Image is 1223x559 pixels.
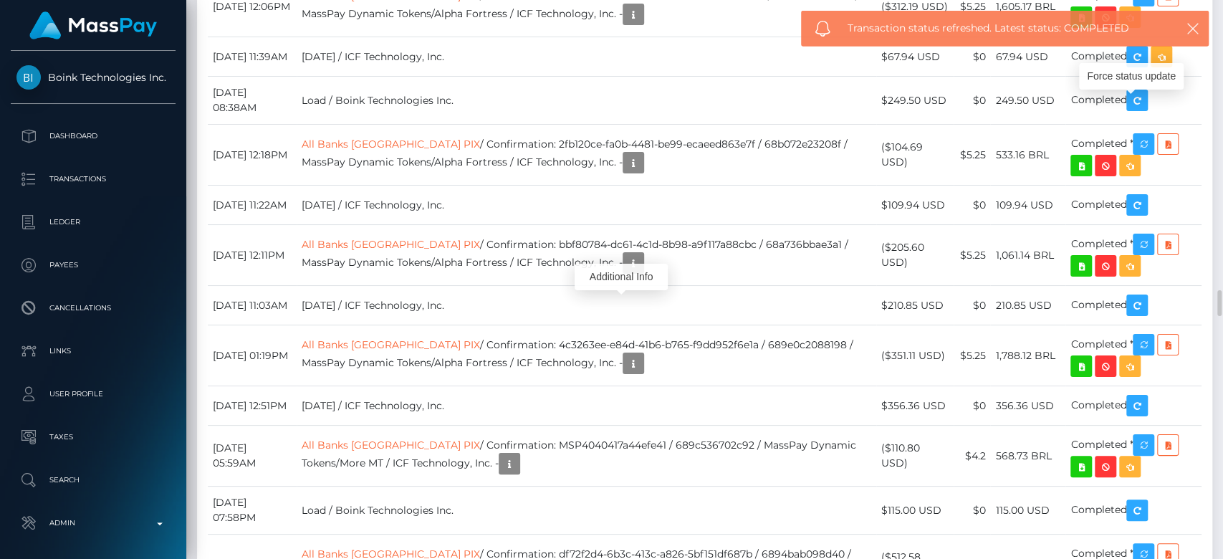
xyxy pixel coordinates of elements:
[876,325,954,386] td: ($351.11 USD)
[208,77,297,125] td: [DATE] 08:38AM
[297,426,876,487] td: / Confirmation: MSP4040417a44efe41 / 689c536702c92 / MassPay Dynamic Tokens/More MT / ICF Technol...
[954,186,990,225] td: $0
[876,386,954,426] td: $356.36 USD
[16,254,170,276] p: Payees
[208,37,297,77] td: [DATE] 11:39AM
[16,125,170,147] p: Dashboard
[954,77,990,125] td: $0
[208,225,297,286] td: [DATE] 12:11PM
[11,118,176,154] a: Dashboard
[16,340,170,362] p: Links
[297,225,876,286] td: / Confirmation: bbf80784-dc61-4c1d-8b98-a9f117a88cbc / 68a736bbae3a1 / MassPay Dynamic Tokens/Alp...
[16,469,170,491] p: Search
[575,264,668,290] div: Additional Info
[1065,77,1202,125] td: Completed
[990,125,1065,186] td: 533.16 BRL
[208,386,297,426] td: [DATE] 12:51PM
[1065,125,1202,186] td: Completed *
[1065,186,1202,225] td: Completed
[990,77,1065,125] td: 249.50 USD
[11,376,176,412] a: User Profile
[990,325,1065,386] td: 1,788.12 BRL
[1065,225,1202,286] td: Completed *
[990,286,1065,325] td: 210.85 USD
[297,125,876,186] td: / Confirmation: 2fb120ce-fa0b-4481-be99-ecaeed863e7f / 68b072e23208f / MassPay Dynamic Tokens/Alp...
[876,125,954,186] td: ($104.69 USD)
[11,462,176,498] a: Search
[302,338,480,351] a: All Banks [GEOGRAPHIC_DATA] PIX
[990,386,1065,426] td: 356.36 USD
[16,211,170,233] p: Ledger
[876,77,954,125] td: $249.50 USD
[297,37,876,77] td: [DATE] / ICF Technology, Inc.
[16,168,170,190] p: Transactions
[208,325,297,386] td: [DATE] 01:19PM
[16,512,170,534] p: Admin
[297,77,876,125] td: Load / Boink Technologies Inc.
[208,186,297,225] td: [DATE] 11:22AM
[297,325,876,386] td: / Confirmation: 4c3263ee-e84d-41b6-b765-f9dd952f6e1a / 689e0c2088198 / MassPay Dynamic Tokens/Alp...
[1079,63,1184,90] div: Force status update
[876,186,954,225] td: $109.94 USD
[1065,487,1202,535] td: Completed
[11,204,176,240] a: Ledger
[29,11,157,39] img: MassPay Logo
[297,186,876,225] td: [DATE] / ICF Technology, Inc.
[11,161,176,197] a: Transactions
[16,65,41,90] img: Boink Technologies Inc.
[11,419,176,455] a: Taxes
[11,290,176,326] a: Cancellations
[990,186,1065,225] td: 109.94 USD
[876,286,954,325] td: $210.85 USD
[990,487,1065,535] td: 115.00 USD
[11,333,176,369] a: Links
[954,125,990,186] td: $5.25
[1065,37,1202,77] td: Completed
[302,238,480,251] a: All Banks [GEOGRAPHIC_DATA] PIX
[876,426,954,487] td: ($110.80 USD)
[848,24,1156,39] span: Transaction status refreshed. Latest status: COMPLETED
[954,225,990,286] td: $5.25
[954,37,990,77] td: $0
[1065,286,1202,325] td: Completed
[1065,426,1202,487] td: Completed *
[990,37,1065,77] td: 67.94 USD
[954,386,990,426] td: $0
[954,487,990,535] td: $0
[297,286,876,325] td: [DATE] / ICF Technology, Inc.
[208,487,297,535] td: [DATE] 07:58PM
[16,426,170,448] p: Taxes
[954,426,990,487] td: $4.2
[11,71,176,84] span: Boink Technologies Inc.
[297,487,876,535] td: Load / Boink Technologies Inc.
[208,426,297,487] td: [DATE] 05:59AM
[954,286,990,325] td: $0
[876,487,954,535] td: $115.00 USD
[990,225,1065,286] td: 1,061.14 BRL
[1065,386,1202,426] td: Completed
[11,505,176,541] a: Admin
[16,297,170,319] p: Cancellations
[876,37,954,77] td: $67.94 USD
[208,125,297,186] td: [DATE] 12:18PM
[1065,325,1202,386] td: Completed *
[876,225,954,286] td: ($205.60 USD)
[16,383,170,405] p: User Profile
[302,138,480,150] a: All Banks [GEOGRAPHIC_DATA] PIX
[11,247,176,283] a: Payees
[990,426,1065,487] td: 568.73 BRL
[302,439,480,451] a: All Banks [GEOGRAPHIC_DATA] PIX
[297,386,876,426] td: [DATE] / ICF Technology, Inc.
[954,325,990,386] td: $5.25
[208,286,297,325] td: [DATE] 11:03AM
